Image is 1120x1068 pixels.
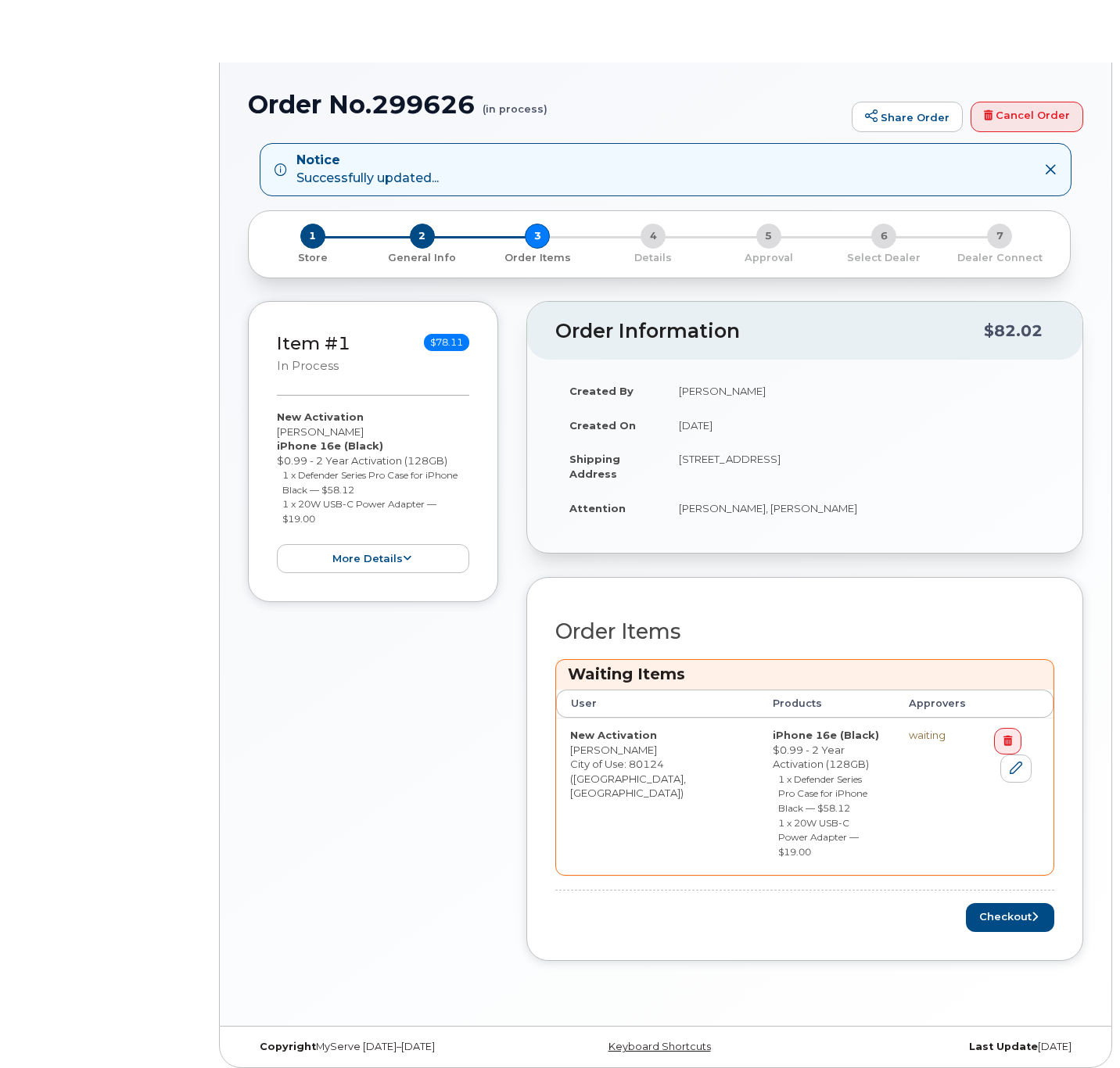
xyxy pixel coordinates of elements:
a: Keyboard Shortcuts [608,1041,711,1052]
div: MyServe [DATE]–[DATE] [248,1041,526,1053]
strong: Last Update [969,1041,1038,1052]
div: Successfully updated... [296,152,439,188]
strong: iPhone 16e (Black) [773,729,879,741]
td: $0.99 - 2 Year Activation (128GB) [759,718,894,875]
small: 1 x 20W USB-C Power Adapter — $19.00 [282,498,436,525]
button: Checkout [966,903,1054,932]
button: more details [277,544,469,573]
p: General Info [371,251,474,265]
p: Store [267,251,358,265]
div: waiting [909,728,966,743]
small: 1 x 20W USB-C Power Adapter — $19.00 [778,817,859,858]
h2: Order Information [555,321,984,342]
th: User [556,690,759,718]
h1: Order No.299626 [248,91,844,118]
th: Products [759,690,894,718]
a: 2 General Info [364,249,480,265]
small: in process [277,359,339,373]
div: $82.02 [984,316,1043,346]
strong: Copyright [260,1041,316,1052]
span: 1 [300,224,325,249]
strong: Notice [296,152,439,170]
h2: Order Items [555,620,1054,643]
a: 1 Store [261,249,364,265]
span: $78.11 [424,334,469,351]
td: [PERSON_NAME], [PERSON_NAME] [665,491,1054,525]
strong: New Activation [277,410,364,423]
small: 1 x Defender Series Pro Case for iPhone Black — $58.12 [778,773,867,814]
div: [DATE] [805,1041,1083,1053]
div: [PERSON_NAME] $0.99 - 2 Year Activation (128GB) [277,410,469,573]
strong: Attention [569,502,626,514]
h3: Waiting Items [568,664,1042,685]
small: (in process) [483,91,547,115]
td: [PERSON_NAME] [665,374,1054,408]
span: 2 [410,224,435,249]
td: [PERSON_NAME] City of Use: 80124 ([GEOGRAPHIC_DATA], [GEOGRAPHIC_DATA]) [556,718,759,875]
th: Approvers [895,690,980,718]
td: [DATE] [665,408,1054,443]
small: 1 x Defender Series Pro Case for iPhone Black — $58.12 [282,469,458,496]
a: Cancel Order [971,102,1083,133]
strong: Shipping Address [569,453,620,480]
strong: New Activation [570,729,657,741]
a: Item #1 [277,332,350,354]
strong: Created On [569,419,636,432]
strong: iPhone 16e (Black) [277,439,383,452]
strong: Created By [569,385,634,397]
a: Share Order [852,102,963,133]
td: [STREET_ADDRESS] [665,442,1054,490]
